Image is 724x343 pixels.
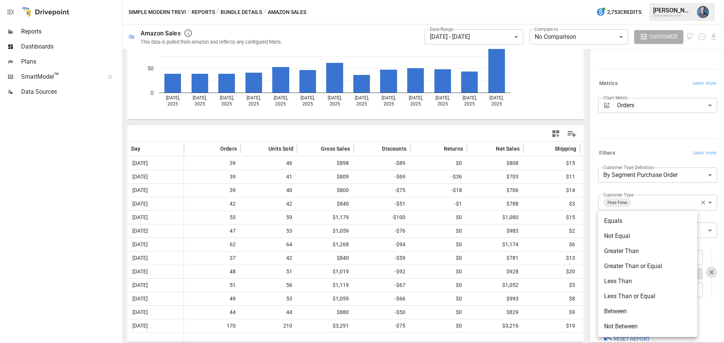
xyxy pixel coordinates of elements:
li: Not Equal [598,229,697,244]
li: Equals [598,213,697,229]
li: Less Than or Equal [598,289,697,304]
li: Not Between [598,319,697,334]
li: Between [598,304,697,319]
li: Greater Than [598,244,697,259]
li: Greater Than or Equal [598,259,697,274]
li: Less Than [598,274,697,289]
